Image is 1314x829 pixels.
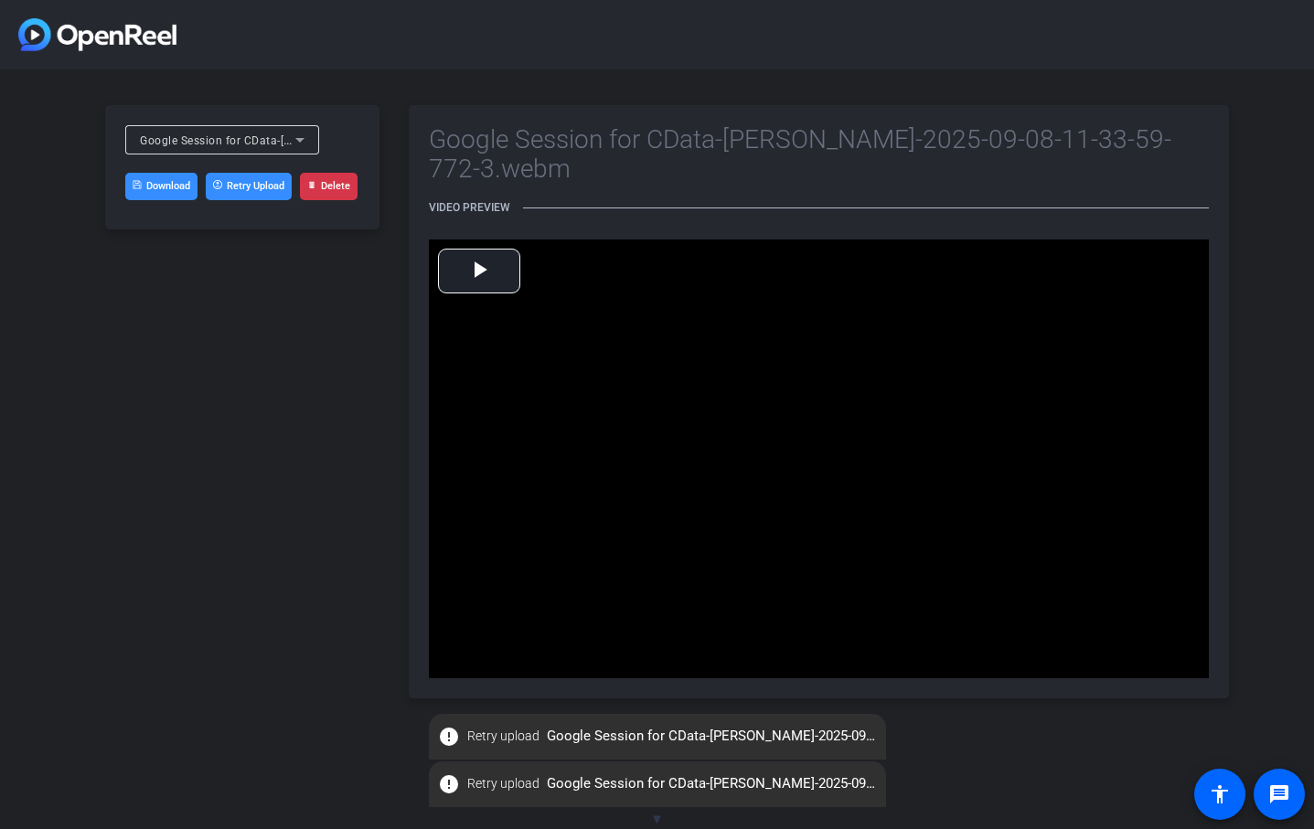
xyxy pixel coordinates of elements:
[1209,783,1231,805] mat-icon: accessibility
[429,239,1209,678] div: Video Player
[300,173,358,200] button: Delete
[438,773,460,795] mat-icon: error
[1268,783,1290,805] mat-icon: message
[467,774,539,793] span: Retry upload
[429,201,1209,214] h3: Video Preview
[429,768,886,801] span: Google Session for CData-[PERSON_NAME]-2025-09-08-11-33-59-772-3.webm
[467,727,539,746] span: Retry upload
[140,133,554,147] span: Google Session for CData-[PERSON_NAME]-2025-09-08-11-33-59-772-3.webm
[650,811,664,827] span: ▼
[429,720,886,753] span: Google Session for CData-[PERSON_NAME]-2025-09-08-11-09-38-932-3.webm
[18,18,176,51] img: Logo
[438,249,520,293] button: Play Video
[429,125,1209,184] h2: Google Session for CData-[PERSON_NAME]-2025-09-08-11-33-59-772-3.webm
[206,173,292,200] button: Retry Upload
[125,173,198,200] a: Download
[438,726,460,748] mat-icon: error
